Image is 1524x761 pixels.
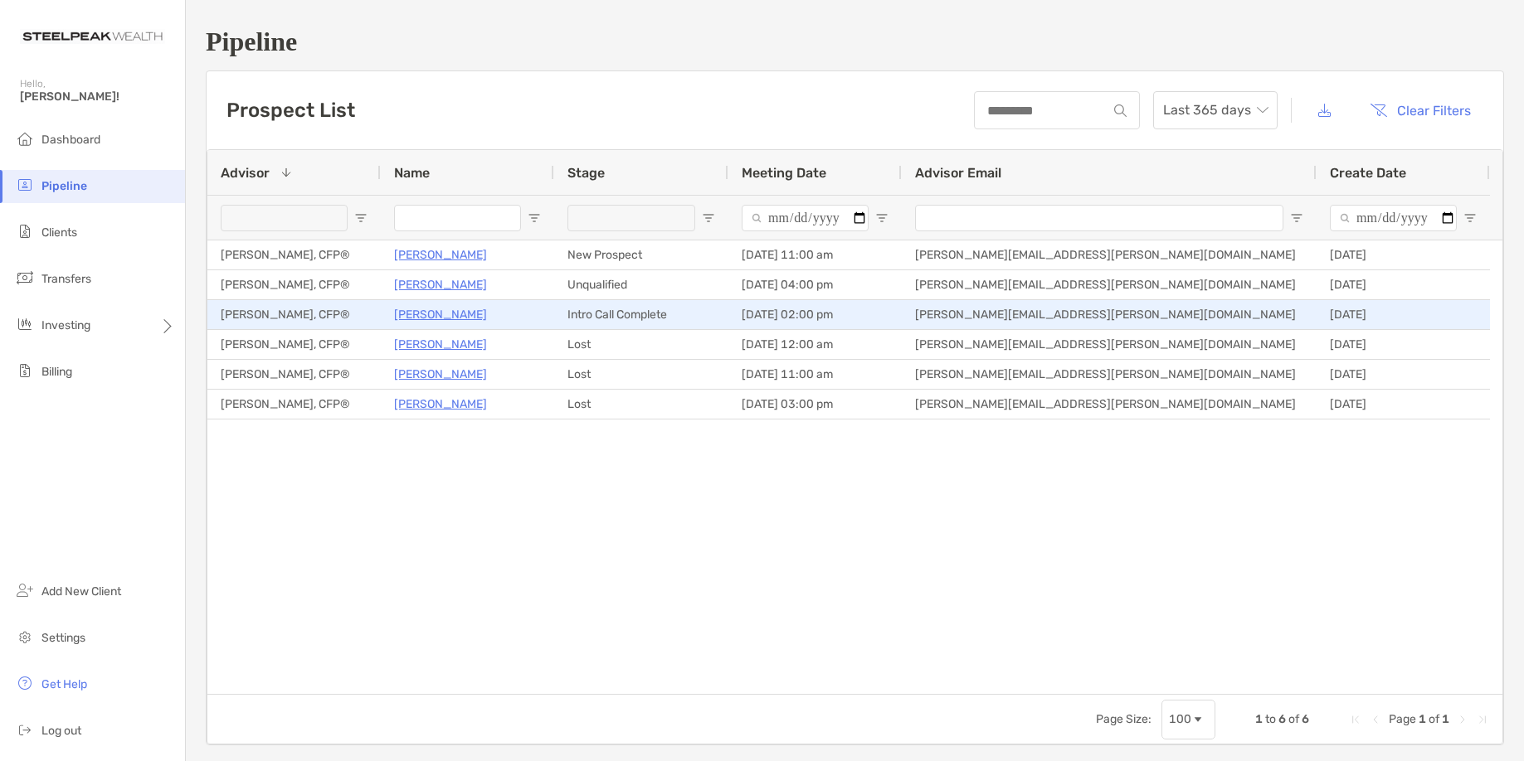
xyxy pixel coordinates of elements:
h1: Pipeline [206,27,1504,57]
div: [PERSON_NAME][EMAIL_ADDRESS][PERSON_NAME][DOMAIN_NAME] [902,360,1317,389]
div: Lost [554,390,728,419]
img: input icon [1114,104,1127,117]
img: clients icon [15,221,35,241]
input: Name Filter Input [394,205,521,231]
div: [PERSON_NAME][EMAIL_ADDRESS][PERSON_NAME][DOMAIN_NAME] [902,330,1317,359]
div: [PERSON_NAME], CFP® [207,300,381,329]
span: [PERSON_NAME]! [20,90,175,104]
span: Last 365 days [1163,92,1268,128]
div: Unqualified [554,270,728,299]
span: Advisor [221,165,270,181]
img: billing icon [15,361,35,380]
span: Clients [41,225,77,240]
div: [DATE] [1317,360,1490,389]
input: Create Date Filter Input [1330,205,1457,231]
button: Open Filter Menu [528,211,541,225]
button: Clear Filters [1357,92,1483,128]
input: Meeting Date Filter Input [742,205,869,231]
div: Last Page [1476,713,1489,726]
div: [DATE] 12:00 am [728,330,902,359]
div: Previous Page [1369,713,1382,726]
input: Advisor Email Filter Input [915,205,1283,231]
div: [DATE] [1317,390,1490,419]
span: Transfers [41,272,91,286]
div: [PERSON_NAME][EMAIL_ADDRESS][PERSON_NAME][DOMAIN_NAME] [902,390,1317,419]
a: [PERSON_NAME] [394,364,487,385]
div: 100 [1169,712,1191,726]
div: [PERSON_NAME][EMAIL_ADDRESS][PERSON_NAME][DOMAIN_NAME] [902,270,1317,299]
div: Page Size: [1096,712,1152,726]
a: [PERSON_NAME] [394,394,487,414]
div: New Prospect [554,240,728,269]
span: 6 [1302,712,1309,726]
a: [PERSON_NAME] [394,334,487,355]
img: dashboard icon [15,128,35,148]
img: get-help icon [15,673,35,693]
h3: Prospect List [226,99,355,122]
span: Name [394,165,430,181]
div: Page Size [1161,700,1215,739]
div: [DATE] 11:00 am [728,360,902,389]
div: [PERSON_NAME], CFP® [207,330,381,359]
div: [PERSON_NAME], CFP® [207,360,381,389]
img: logout icon [15,720,35,739]
span: Page [1389,712,1416,726]
button: Open Filter Menu [354,211,368,225]
div: [DATE] [1317,240,1490,269]
div: [PERSON_NAME], CFP® [207,390,381,419]
div: [DATE] 03:00 pm [728,390,902,419]
div: [DATE] [1317,270,1490,299]
span: Log out [41,724,81,738]
button: Open Filter Menu [702,211,715,225]
div: First Page [1349,713,1362,726]
img: investing icon [15,314,35,334]
span: to [1265,712,1276,726]
button: Open Filter Menu [875,211,889,225]
span: Settings [41,631,85,645]
span: Pipeline [41,179,87,193]
img: Zoe Logo [20,7,165,66]
a: [PERSON_NAME] [394,274,487,295]
button: Open Filter Menu [1290,211,1303,225]
span: of [1429,712,1439,726]
span: Add New Client [41,584,121,599]
div: [PERSON_NAME][EMAIL_ADDRESS][PERSON_NAME][DOMAIN_NAME] [902,300,1317,329]
span: Dashboard [41,133,100,147]
div: [DATE] [1317,330,1490,359]
span: 1 [1255,712,1263,726]
span: 1 [1419,712,1426,726]
img: settings icon [15,627,35,647]
div: [DATE] [1317,300,1490,329]
img: transfers icon [15,268,35,288]
a: [PERSON_NAME] [394,245,487,265]
div: Next Page [1456,713,1469,726]
img: pipeline icon [15,175,35,195]
span: Investing [41,318,90,332]
div: [DATE] 11:00 am [728,240,902,269]
a: [PERSON_NAME] [394,304,487,325]
button: Open Filter Menu [1463,211,1477,225]
span: Billing [41,365,72,379]
span: 6 [1278,712,1286,726]
span: Advisor Email [915,165,1001,181]
div: [PERSON_NAME], CFP® [207,270,381,299]
div: [DATE] 04:00 pm [728,270,902,299]
span: Meeting Date [742,165,826,181]
div: Lost [554,330,728,359]
div: Lost [554,360,728,389]
img: add_new_client icon [15,580,35,600]
span: Stage [567,165,605,181]
div: Intro Call Complete [554,300,728,329]
span: Create Date [1330,165,1406,181]
div: [DATE] 02:00 pm [728,300,902,329]
div: [PERSON_NAME][EMAIL_ADDRESS][PERSON_NAME][DOMAIN_NAME] [902,240,1317,269]
span: 1 [1442,712,1449,726]
div: [PERSON_NAME], CFP® [207,240,381,269]
span: of [1288,712,1299,726]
